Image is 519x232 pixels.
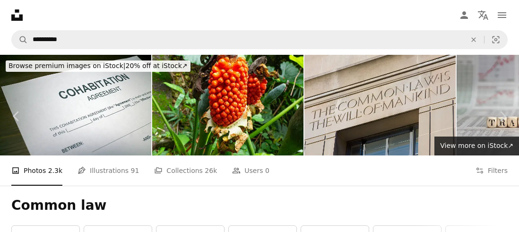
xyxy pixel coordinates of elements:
a: Next [486,71,519,162]
button: Visual search [484,31,507,49]
img: Common Alocasia or Alocasia macrorrhizos at vertical composition [152,55,303,155]
img: Common Law [304,55,456,155]
span: View more on iStock ↗ [440,142,513,149]
span: 0 [265,165,269,176]
a: Home — Unsplash [11,9,23,21]
button: Filters [476,155,508,186]
a: Collections 26k [154,155,217,186]
form: Find visuals sitewide [11,30,508,49]
button: Language [474,6,493,25]
h1: Common law [11,197,508,214]
span: Browse premium images on iStock | [9,62,125,69]
span: 20% off at iStock ↗ [9,62,188,69]
span: 91 [131,165,139,176]
button: Clear [463,31,484,49]
a: Log in / Sign up [455,6,474,25]
button: Menu [493,6,511,25]
a: Users 0 [232,155,269,186]
span: 26k [205,165,217,176]
a: Illustrations 91 [78,155,139,186]
button: Search Unsplash [12,31,28,49]
a: View more on iStock↗ [434,137,519,155]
